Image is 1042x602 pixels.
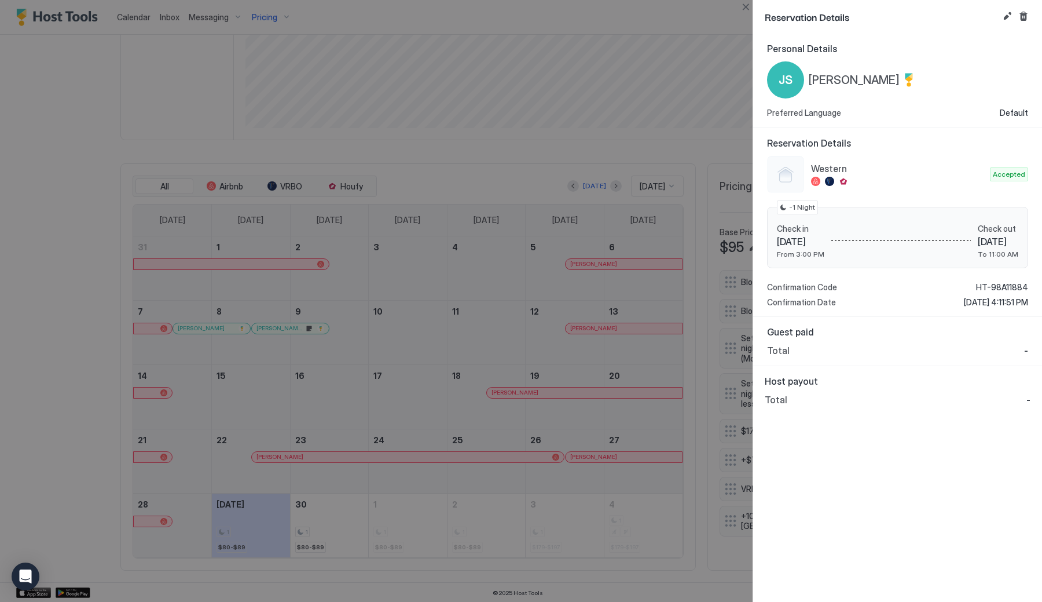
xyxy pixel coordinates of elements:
span: Confirmation Date [767,297,836,308]
div: Open Intercom Messenger [12,563,39,590]
span: [DATE] [978,236,1018,247]
button: Cancel reservation [1017,9,1030,23]
span: Guest paid [767,326,1028,338]
span: [PERSON_NAME] [809,73,900,87]
span: Check out [978,224,1018,234]
span: Host payout [765,375,1030,387]
span: Total [765,394,787,406]
span: Preferred Language [767,108,841,118]
button: Edit reservation [1000,9,1014,23]
span: [DATE] 4:11:51 PM [964,297,1028,308]
span: Total [767,345,790,356]
span: Default [1000,108,1028,118]
span: Accepted [993,169,1025,180]
span: Reservation Details [765,9,998,24]
span: HT-98A11884 [976,282,1028,293]
span: Personal Details [767,43,1028,54]
span: - [1024,345,1028,356]
span: From 3:00 PM [777,250,824,258]
span: - [1026,394,1030,406]
span: Check in [777,224,824,234]
span: Reservation Details [767,137,1028,149]
span: Confirmation Code [767,282,837,293]
span: Western [811,163,985,174]
span: [DATE] [777,236,824,247]
span: To 11:00 AM [978,250,1018,258]
span: JS [779,71,792,89]
span: -1 Night [789,202,815,213]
